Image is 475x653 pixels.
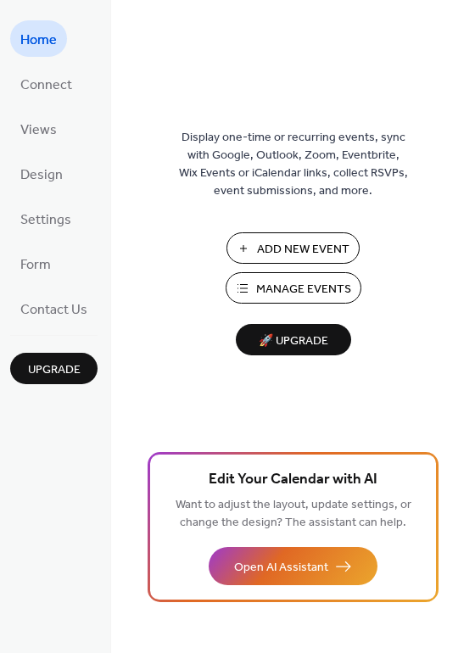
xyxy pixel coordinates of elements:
[10,155,73,192] a: Design
[10,290,98,326] a: Contact Us
[256,281,351,299] span: Manage Events
[10,110,67,147] a: Views
[10,65,82,102] a: Connect
[234,559,328,577] span: Open AI Assistant
[20,117,57,143] span: Views
[246,330,341,353] span: 🚀 Upgrade
[236,324,351,355] button: 🚀 Upgrade
[20,207,71,233] span: Settings
[28,361,81,379] span: Upgrade
[20,72,72,98] span: Connect
[10,245,61,282] a: Form
[179,129,408,200] span: Display one-time or recurring events, sync with Google, Outlook, Zoom, Eventbrite, Wix Events or ...
[10,20,67,57] a: Home
[209,468,377,492] span: Edit Your Calendar with AI
[176,494,411,534] span: Want to adjust the layout, update settings, or change the design? The assistant can help.
[10,200,81,237] a: Settings
[20,162,63,188] span: Design
[257,241,349,259] span: Add New Event
[20,27,57,53] span: Home
[10,353,98,384] button: Upgrade
[20,252,51,278] span: Form
[226,232,360,264] button: Add New Event
[20,297,87,323] span: Contact Us
[226,272,361,304] button: Manage Events
[209,547,377,585] button: Open AI Assistant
